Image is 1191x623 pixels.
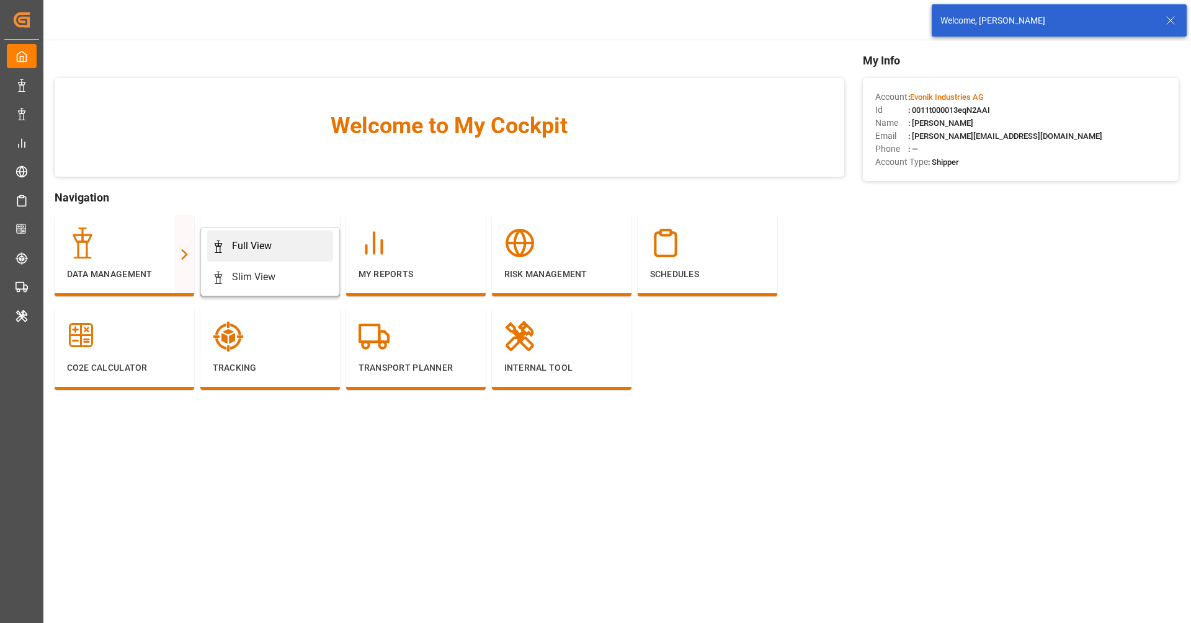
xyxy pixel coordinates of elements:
[504,268,619,281] p: Risk Management
[79,109,819,143] span: Welcome to My Cockpit
[875,130,908,143] span: Email
[232,270,275,285] div: Slim View
[908,105,990,115] span: : 0011t000013eqN2AAI
[55,189,844,206] span: Navigation
[910,92,984,102] span: Evonik Industries AG
[875,104,908,117] span: Id
[67,268,182,281] p: Data Management
[207,231,333,262] a: Full View
[863,52,1179,69] span: My Info
[940,14,1154,27] div: Welcome, [PERSON_NAME]
[504,361,619,374] p: Internal Tool
[908,92,984,102] span: :
[232,239,272,254] div: Full View
[207,262,333,293] a: Slim View
[650,268,765,281] p: Schedules
[875,117,908,130] span: Name
[875,143,908,156] span: Phone
[359,361,473,374] p: Transport Planner
[67,361,182,374] p: CO2e Calculator
[875,91,908,104] span: Account
[908,144,918,154] span: : —
[928,157,959,167] span: : Shipper
[908,118,973,128] span: : [PERSON_NAME]
[908,131,1102,141] span: : [PERSON_NAME][EMAIL_ADDRESS][DOMAIN_NAME]
[359,268,473,281] p: My Reports
[875,156,928,169] span: Account Type
[213,361,328,374] p: Tracking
